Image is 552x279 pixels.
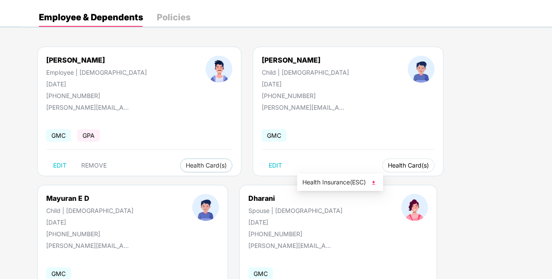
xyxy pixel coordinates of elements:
[157,13,190,22] div: Policies
[262,56,349,64] div: [PERSON_NAME]
[192,194,219,221] img: profileImage
[46,92,147,99] div: [PHONE_NUMBER]
[248,230,343,238] div: [PHONE_NUMBER]
[46,230,133,238] div: [PHONE_NUMBER]
[46,194,133,203] div: Mayuran E D
[46,104,133,111] div: [PERSON_NAME][EMAIL_ADDRESS]
[46,219,133,226] div: [DATE]
[46,129,71,142] span: GMC
[369,178,378,187] img: svg+xml;base64,PHN2ZyB4bWxucz0iaHR0cDovL3d3dy53My5vcmcvMjAwMC9zdmciIHhtbG5zOnhsaW5rPSJodHRwOi8vd3...
[248,242,335,249] div: [PERSON_NAME][EMAIL_ADDRESS]
[39,13,143,22] div: Employee & Dependents
[408,56,435,82] img: profileImage
[262,104,348,111] div: [PERSON_NAME][EMAIL_ADDRESS]
[77,129,100,142] span: GPA
[46,56,147,64] div: [PERSON_NAME]
[53,162,67,169] span: EDIT
[180,159,232,172] button: Health Card(s)
[206,56,232,82] img: profileImage
[269,162,282,169] span: EDIT
[46,207,133,214] div: Child | [DEMOGRAPHIC_DATA]
[248,194,343,203] div: Dharani
[46,80,147,88] div: [DATE]
[186,163,227,168] span: Health Card(s)
[262,92,349,99] div: [PHONE_NUMBER]
[248,207,343,214] div: Spouse | [DEMOGRAPHIC_DATA]
[401,194,428,221] img: profileImage
[382,159,435,172] button: Health Card(s)
[262,159,289,172] button: EDIT
[302,178,378,187] span: Health Insurance(ESC)
[74,159,114,172] button: REMOVE
[81,162,107,169] span: REMOVE
[262,129,286,142] span: GMC
[46,69,147,76] div: Employee | [DEMOGRAPHIC_DATA]
[262,69,349,76] div: Child | [DEMOGRAPHIC_DATA]
[46,159,73,172] button: EDIT
[248,219,343,226] div: [DATE]
[262,80,349,88] div: [DATE]
[388,163,429,168] span: Health Card(s)
[46,242,133,249] div: [PERSON_NAME][EMAIL_ADDRESS]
